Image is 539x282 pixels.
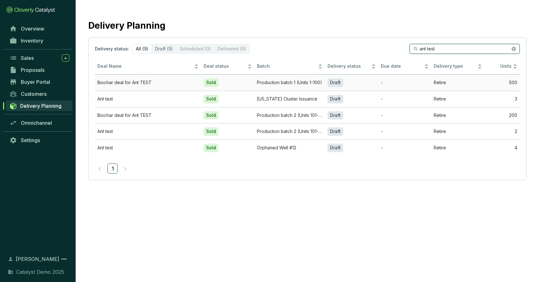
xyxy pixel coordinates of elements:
[21,37,43,44] span: Inventory
[378,59,432,74] th: Due date
[381,96,429,102] p: -
[21,67,44,73] span: Proposals
[6,35,72,46] a: Inventory
[132,44,152,53] div: All (5)
[176,44,214,53] div: Scheduled (0)
[95,164,105,174] li: Previous Page
[381,80,429,86] p: -
[327,95,343,103] div: Draft
[257,63,317,69] span: Batch
[95,74,201,91] td: Biochar deal for Ant TEST
[431,91,484,107] td: Retire
[327,127,343,136] div: Draft
[120,164,130,174] button: right
[431,107,484,124] td: Retire
[204,95,218,103] div: Sold
[95,59,201,74] th: Deal Name
[6,118,72,128] a: Omnichannel
[327,78,343,87] div: Draft
[6,23,72,34] a: Overview
[88,19,165,32] h2: Delivery Planning
[512,47,516,51] button: close-circle
[204,144,218,152] div: Sold
[204,63,246,69] span: Deal status
[95,123,201,140] td: Ant test
[434,63,476,69] span: Delivery type
[107,164,118,174] li: 1
[21,26,44,32] span: Overview
[6,101,72,111] a: Delivery Planning
[6,135,72,146] a: Settings
[484,91,520,107] td: 3
[21,120,52,126] span: Omnichannel
[108,164,117,173] a: 1
[254,140,325,156] td: Orphaned Well #12
[152,44,176,53] div: Draft (5)
[381,112,429,118] p: -
[381,63,423,69] span: Due date
[327,63,370,69] span: Delivery status
[254,74,325,91] td: Production batch 1 (Units 1-100)
[484,107,520,124] td: 200
[97,63,193,69] span: Deal Name
[95,46,129,52] p: Delivery status:
[95,140,201,156] td: Ant test
[95,164,105,174] button: left
[254,107,325,124] td: Production batch 2 (Units 101-200)
[204,111,218,120] div: Sold
[487,63,512,69] span: Units
[431,59,484,74] th: Delivery type
[431,123,484,140] td: Retire
[6,89,72,99] a: Customers
[327,111,343,120] div: Draft
[484,140,520,156] td: 4
[6,65,72,75] a: Proposals
[123,167,127,171] span: right
[95,91,201,107] td: Ant test
[21,79,50,85] span: Buyer Portal
[132,44,250,54] div: segmented control
[254,59,325,74] th: Batch
[325,59,378,74] th: Delivery status
[6,77,72,87] a: Buyer Portal
[20,103,61,109] span: Delivery Planning
[381,129,429,135] p: -
[204,127,218,136] div: Sold
[254,123,325,140] td: Production batch 2 (Units 101-200)
[16,255,59,263] span: [PERSON_NAME]
[6,53,72,63] a: Sales
[98,167,102,171] span: left
[431,140,484,156] td: Retire
[484,123,520,140] td: 2
[21,91,47,97] span: Customers
[201,59,254,74] th: Deal status
[381,145,429,151] p: -
[95,107,201,124] td: Biochar deal for Ant TEST
[420,45,510,52] input: Search by deal name...
[120,164,130,174] li: Next Page
[214,44,249,53] div: Delivered (0)
[431,74,484,91] td: Retire
[21,55,34,61] span: Sales
[484,74,520,91] td: 500
[327,144,343,152] div: Draft
[484,59,520,74] th: Units
[16,268,64,276] span: Catalyst Demo 2025
[204,78,218,87] div: Sold
[254,91,325,107] td: South Carolina Cluster Issuance
[21,137,40,143] span: Settings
